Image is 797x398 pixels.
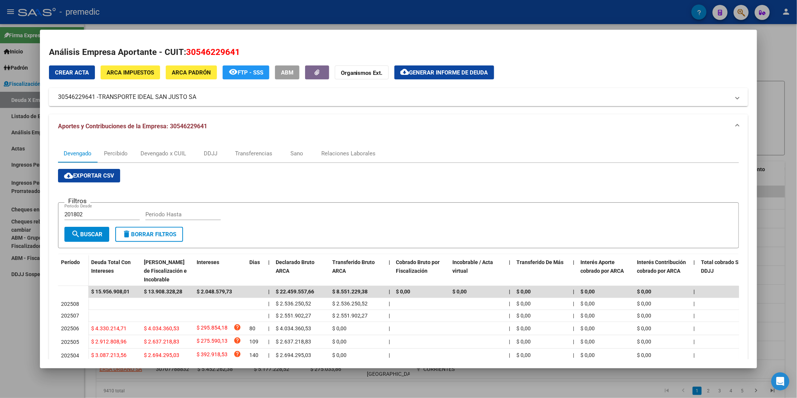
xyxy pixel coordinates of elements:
span: $ 0,00 [581,352,595,358]
span: Incobrable / Acta virtual [453,259,493,274]
span: | [694,325,695,331]
span: | [694,259,695,265]
span: Deuda Total Con Intereses [91,259,131,274]
span: | [694,339,695,345]
button: ARCA Impuestos [101,65,160,79]
span: $ 0,00 [637,313,652,319]
span: $ 2.637.218,83 [276,339,311,345]
span: ARCA Impuestos [107,69,154,76]
span: $ 2.694.295,03 [144,352,179,358]
span: 202504 [61,352,79,359]
div: Devengado x CUIL [140,149,186,158]
span: | [573,259,575,265]
span: Borrar Filtros [122,231,176,238]
span: Generar informe de deuda [409,69,488,76]
button: FTP - SSS [223,65,269,79]
span: $ 0,00 [637,339,652,345]
span: | [694,352,695,358]
span: $ 0,00 [581,301,595,307]
datatable-header-cell: Interés Contribución cobrado por ARCA [634,254,691,287]
span: | [268,339,269,345]
button: ABM [275,65,299,79]
span: $ 0,00 [517,313,531,319]
span: ABM [281,69,293,76]
span: | [573,352,574,358]
span: Crear Acta [55,69,89,76]
span: 80 [249,325,255,331]
span: | [389,289,390,295]
span: Dias [249,259,260,265]
span: | [573,339,574,345]
span: $ 0,00 [581,325,595,331]
span: 109 [249,339,258,345]
span: | [573,301,574,307]
span: $ 392.918,53 [197,350,227,360]
mat-icon: cloud_download [64,171,73,180]
datatable-header-cell: Interés Aporte cobrado por ARCA [578,254,634,287]
datatable-header-cell: | [386,254,393,287]
span: Aportes y Contribuciones de la Empresa: 30546229641 [58,123,207,130]
div: DDJJ [204,149,217,158]
span: Buscar [71,231,102,238]
span: Período [61,259,80,265]
span: $ 2.551.902,27 [332,313,368,319]
datatable-header-cell: Dias [246,254,265,287]
span: ARCA Padrón [172,69,211,76]
span: | [694,289,695,295]
span: $ 2.637.218,83 [144,339,179,345]
mat-icon: delete [122,229,131,238]
datatable-header-cell: Deuda Total Con Intereses [88,254,141,287]
span: | [509,259,511,265]
span: Intereses [197,259,219,265]
datatable-header-cell: Período [58,254,88,286]
span: | [509,301,510,307]
span: | [573,289,575,295]
mat-icon: search [71,229,80,238]
span: | [268,301,269,307]
span: $ 0,00 [637,325,652,331]
span: | [509,313,510,319]
datatable-header-cell: | [506,254,514,287]
span: | [389,301,390,307]
span: $ 0,00 [581,339,595,345]
i: help [234,324,241,331]
mat-expansion-panel-header: 30546229641 -TRANSPORTE IDEAL SAN JUSTO SA [49,88,748,106]
span: Cobrado Bruto por Fiscalización [396,259,440,274]
mat-icon: remove_red_eye [229,67,238,76]
span: 202508 [61,301,79,307]
div: Sano [290,149,303,158]
div: Devengado [64,149,92,158]
datatable-header-cell: | [570,254,578,287]
button: Organismos Ext. [335,65,389,79]
span: $ 0,00 [517,352,531,358]
span: $ 0,00 [637,289,652,295]
span: [PERSON_NAME] de Fiscalización e Incobrable [144,259,187,283]
div: Relaciones Laborales [321,149,376,158]
span: | [509,325,510,331]
span: 202506 [61,325,79,331]
button: Buscar [64,227,109,242]
span: $ 2.048.579,73 [197,289,232,295]
span: Interés Contribución cobrado por ARCA [637,259,686,274]
span: | [389,339,390,345]
span: | [268,259,270,265]
span: $ 0,00 [332,339,347,345]
span: $ 4.034.360,53 [144,325,179,331]
datatable-header-cell: | [265,254,273,287]
span: Transferido De Más [517,259,564,265]
span: $ 2.694.295,03 [276,352,311,358]
h3: Filtros [64,197,90,205]
mat-expansion-panel-header: Aportes y Contribuciones de la Empresa: 30546229641 [49,114,748,138]
span: 30546229641 [186,47,240,57]
datatable-header-cell: Deuda Bruta Neto de Fiscalización e Incobrable [141,254,194,287]
span: | [389,352,390,358]
button: Borrar Filtros [115,227,183,242]
span: Transferido Bruto ARCA [332,259,375,274]
datatable-header-cell: Declarado Bruto ARCA [273,254,329,287]
span: | [509,289,511,295]
span: $ 0,00 [332,325,347,331]
span: $ 4.034.360,53 [276,325,311,331]
span: $ 2.551.902,27 [276,313,311,319]
span: | [268,352,269,358]
span: Interés Aporte cobrado por ARCA [581,259,624,274]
